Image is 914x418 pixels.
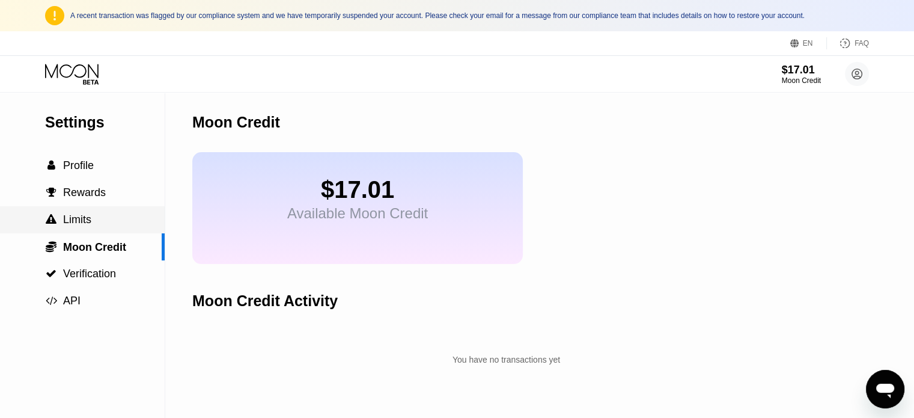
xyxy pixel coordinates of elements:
span:  [46,187,56,198]
span: Verification [63,268,116,280]
div:  [45,187,57,198]
div: EN [803,39,813,48]
div: $17.01 [782,64,821,76]
span:  [46,214,56,225]
iframe: Button to launch messaging window [866,370,904,408]
div: FAQ [855,39,869,48]
span:  [46,295,57,306]
div: Moon Credit Activity [192,292,338,310]
div: $17.01Moon Credit [782,64,821,85]
div: Moon Credit [192,114,280,131]
span: API [63,295,81,307]
div:  [45,268,57,279]
span: Moon Credit [63,241,126,253]
span:  [47,160,55,171]
div: Available Moon Credit [287,205,428,222]
div:  [45,241,57,253]
div: Settings [45,114,165,131]
div:  [45,295,57,306]
div: FAQ [827,37,869,49]
span: Rewards [63,186,106,198]
div: A recent transaction was flagged by our compliance system and we have temporarily suspended your ... [70,11,869,20]
div:  [45,214,57,225]
span:  [46,241,56,253]
div: $17.01 [287,176,428,203]
div: You have no transactions yet [192,349,820,370]
div:  [45,160,57,171]
span: Limits [63,214,91,226]
span: Profile [63,159,94,171]
div: EN [790,37,827,49]
div: Moon Credit [782,76,821,85]
span:  [46,268,56,279]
